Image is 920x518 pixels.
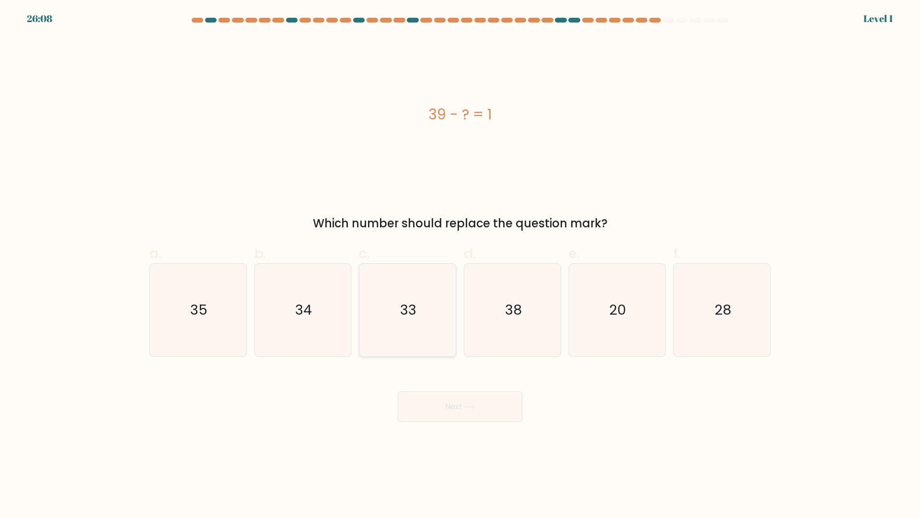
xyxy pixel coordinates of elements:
[673,244,680,263] span: f.
[398,391,522,422] button: Next
[295,301,312,320] text: 34
[149,104,770,125] div: 39 - ? = 1
[401,301,417,320] text: 33
[254,244,266,263] span: b.
[27,12,52,26] div: 26:08
[569,244,579,263] span: e.
[155,215,765,232] div: Which number should replace the question mark?
[863,12,893,26] div: Level 1
[190,301,207,320] text: 35
[714,301,731,320] text: 28
[505,301,522,320] text: 38
[149,244,161,263] span: a.
[464,244,475,263] span: d.
[359,244,369,263] span: c.
[609,301,627,320] text: 20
